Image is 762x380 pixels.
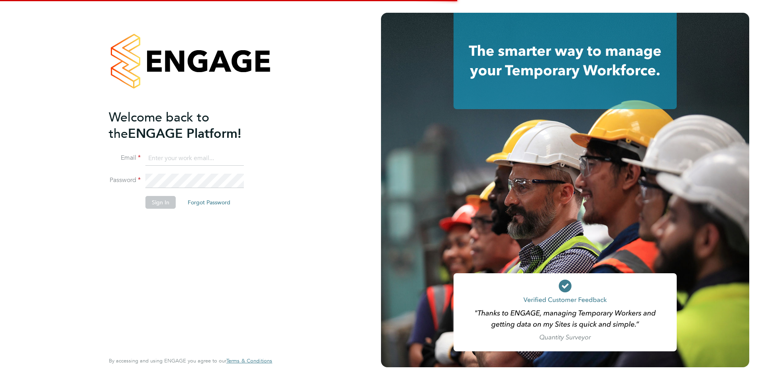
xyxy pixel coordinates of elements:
span: Welcome back to the [109,110,209,141]
label: Password [109,176,141,184]
h2: ENGAGE Platform! [109,109,264,142]
input: Enter your work email... [145,151,244,166]
span: By accessing and using ENGAGE you agree to our [109,357,272,364]
a: Terms & Conditions [226,358,272,364]
label: Email [109,154,141,162]
button: Sign In [145,196,176,209]
button: Forgot Password [181,196,237,209]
